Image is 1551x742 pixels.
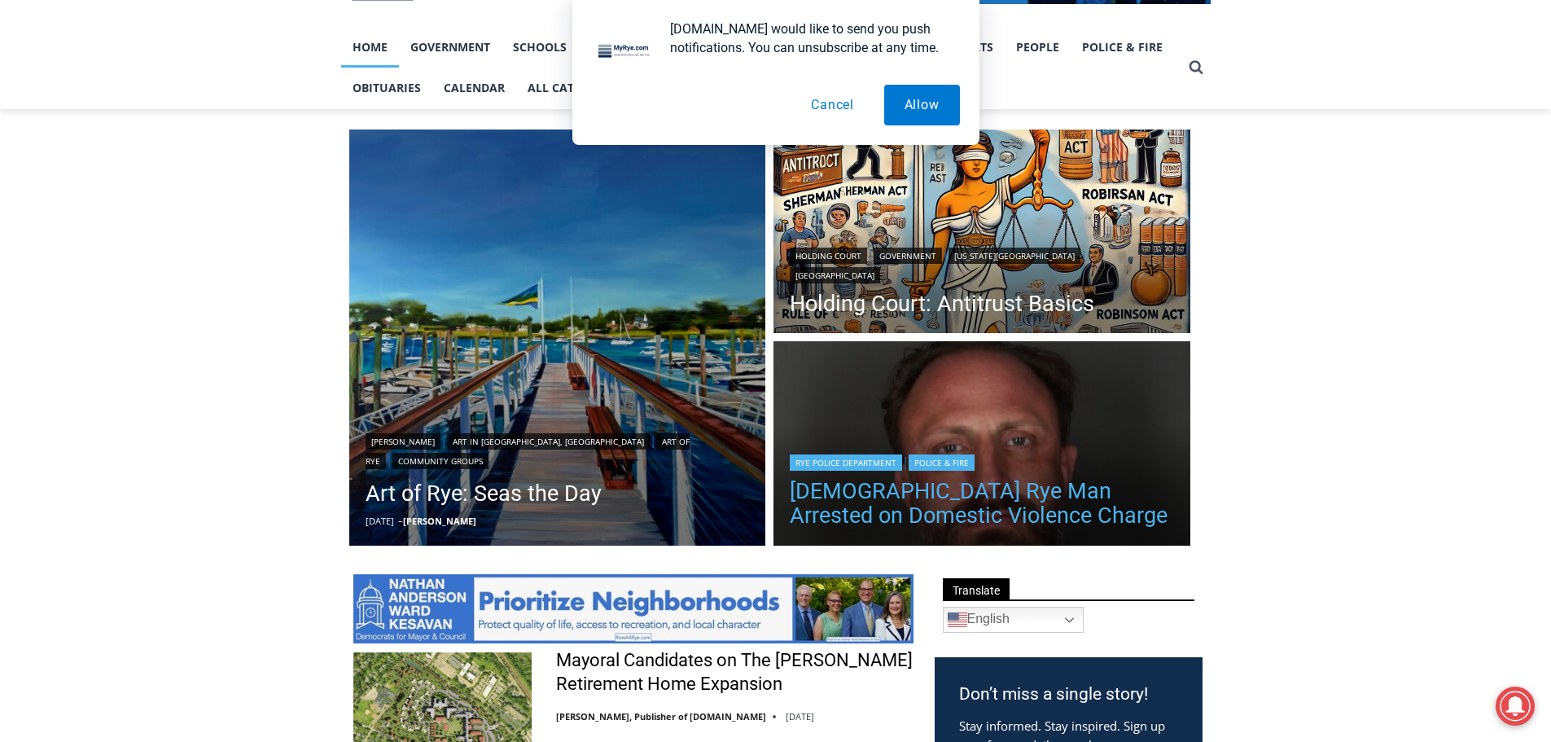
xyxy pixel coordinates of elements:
a: Holding Court: Antitrust Basics [790,292,1174,316]
a: [PERSON_NAME] [366,433,440,450]
span: Intern @ [DOMAIN_NAME] [426,162,755,199]
a: Holding Court [790,248,867,264]
a: Community Groups [392,453,489,469]
h3: Don’t miss a single story! [959,682,1178,708]
img: (PHOTO: Rye PD arrested Michael P. O’Connell, age 42 of Rye, NY, on a domestic violence charge on... [773,341,1190,550]
img: [PHOTO: Seas the Day - Shenorock Shore Club Marina, Rye 36” X 48” Oil on canvas, Commissioned & E... [349,130,766,547]
a: [GEOGRAPHIC_DATA] [790,267,880,283]
div: | | | [366,430,750,469]
time: [DATE] [786,710,814,722]
a: [DEMOGRAPHIC_DATA] Rye Man Arrested on Domestic Violence Charge [790,479,1174,528]
img: en [948,610,967,630]
a: Mayoral Candidates on The [PERSON_NAME] Retirement Home Expansion [556,649,914,696]
span: – [398,515,403,527]
a: Read More Art of Rye: Seas the Day [349,130,766,547]
a: Art of Rye: Seas the Day [366,477,750,510]
a: [PERSON_NAME] [403,515,476,527]
div: [DOMAIN_NAME] would like to send you push notifications. You can unsubscribe at any time. [657,20,960,57]
div: "The first chef I interviewed talked about coming to [GEOGRAPHIC_DATA] from [GEOGRAPHIC_DATA] in ... [411,1,769,158]
button: Cancel [791,85,874,125]
a: Intern @ [DOMAIN_NAME] [392,158,789,203]
button: Allow [884,85,960,125]
a: [US_STATE][GEOGRAPHIC_DATA] [949,248,1080,264]
time: [DATE] [366,515,394,527]
div: | | | [790,244,1174,283]
a: Read More 42 Year Old Rye Man Arrested on Domestic Violence Charge [773,341,1190,550]
a: Rye Police Department [790,454,902,471]
a: [PERSON_NAME], Publisher of [DOMAIN_NAME] [556,710,766,722]
img: notification icon [592,20,657,85]
a: Police & Fire [909,454,975,471]
a: Art in [GEOGRAPHIC_DATA], [GEOGRAPHIC_DATA] [447,433,650,450]
a: Government [874,248,942,264]
div: | [790,451,1174,471]
span: Translate [943,578,1010,600]
a: English [943,607,1084,633]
